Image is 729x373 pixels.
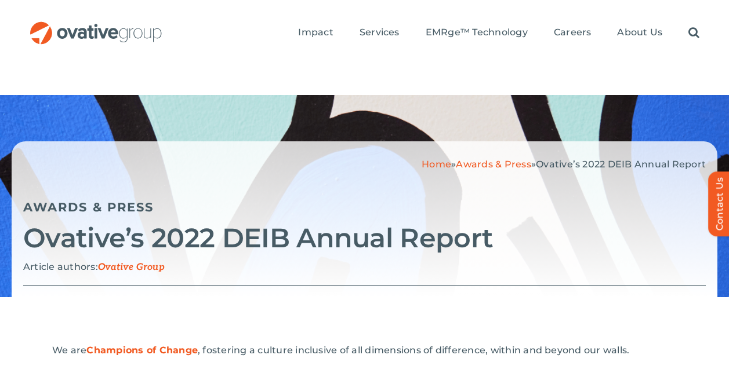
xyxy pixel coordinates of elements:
span: Ovative’s 2022 DEIB Annual Report [536,159,706,170]
span: Impact [298,27,333,38]
span: » » [422,159,706,170]
a: Careers [554,27,592,39]
a: EMRge™ Technology [426,27,528,39]
a: Search [688,27,699,39]
a: Champions of Change [86,345,198,356]
span: Services [360,27,400,38]
a: About Us [617,27,662,39]
nav: Menu [298,14,699,52]
a: OG_Full_horizontal_RGB [29,20,163,31]
p: We are , fostering a culture inclusive of all dimensions of difference, within and beyond our walls. [52,345,677,356]
p: Article authors: [23,261,706,273]
span: Careers [554,27,592,38]
a: Home [422,159,451,170]
span: Ovative Group [98,262,165,273]
a: Awards & Press [456,159,531,170]
h2: Ovative’s 2022 DEIB Annual Report [23,224,706,253]
a: Services [360,27,400,39]
span: EMRge™ Technology [426,27,528,38]
a: Impact [298,27,333,39]
span: About Us [617,27,662,38]
a: Awards & Press [23,200,154,214]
